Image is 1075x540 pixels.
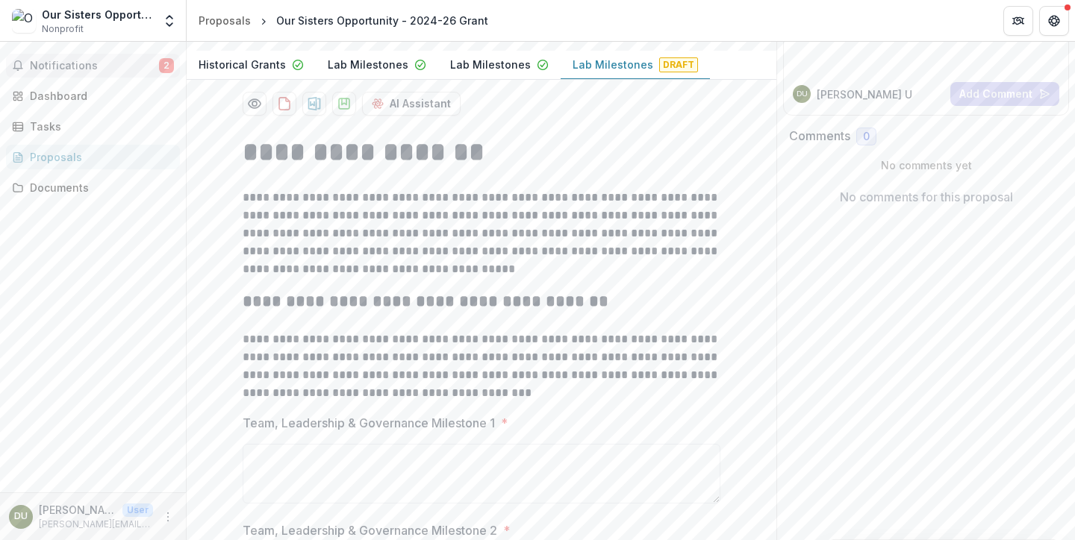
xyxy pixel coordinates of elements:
div: Documents [30,180,168,195]
div: Our Sisters Opportunity - OSO [42,7,153,22]
button: Notifications2 [6,54,180,78]
a: Proposals [6,145,180,169]
a: Tasks [6,114,180,139]
p: [PERSON_NAME] U [817,87,912,102]
div: Our Sisters Opportunity - 2024-26 Grant [276,13,488,28]
nav: breadcrumb [193,10,494,31]
p: Team, Leadership & Governance Milestone 2 [243,521,497,539]
p: User [122,503,153,517]
button: download-proposal [302,92,326,116]
a: Documents [6,175,180,200]
h2: Comments [789,129,850,143]
span: Draft [659,57,698,72]
span: 2 [159,58,174,73]
span: 0 [863,131,870,143]
a: Dashboard [6,84,180,108]
p: [PERSON_NAME][EMAIL_ADDRESS][DOMAIN_NAME] [39,518,153,531]
div: Delphine Uwamahoro [797,90,808,98]
button: download-proposal [332,92,356,116]
button: More [159,508,177,526]
div: Proposals [199,13,251,28]
p: [PERSON_NAME] [39,502,116,518]
button: download-proposal [272,92,296,116]
p: Historical Grants [199,57,286,72]
div: Tasks [30,119,168,134]
p: No comments yet [789,157,1063,173]
p: No comments for this proposal [840,188,1013,206]
button: Add Comment [950,82,1059,106]
button: AI Assistant [362,92,461,116]
p: Lab Milestones [328,57,408,72]
span: Notifications [30,60,159,72]
button: Open entity switcher [159,6,180,36]
div: Proposals [30,149,168,165]
img: Our Sisters Opportunity - OSO [12,9,36,33]
p: Team, Leadership & Governance Milestone 1 [243,414,495,432]
div: Dashboard [30,88,168,104]
p: Lab Milestones [450,57,531,72]
button: Partners [1003,6,1033,36]
button: Preview 80b35db0-a6c6-4dd5-a973-cc2c5a3e95f9-7.pdf [243,92,267,116]
div: Delphine Uwamahoro [14,512,28,521]
button: Get Help [1039,6,1069,36]
p: Lab Milestones [573,57,653,72]
a: Proposals [193,10,257,31]
span: Nonprofit [42,22,84,36]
